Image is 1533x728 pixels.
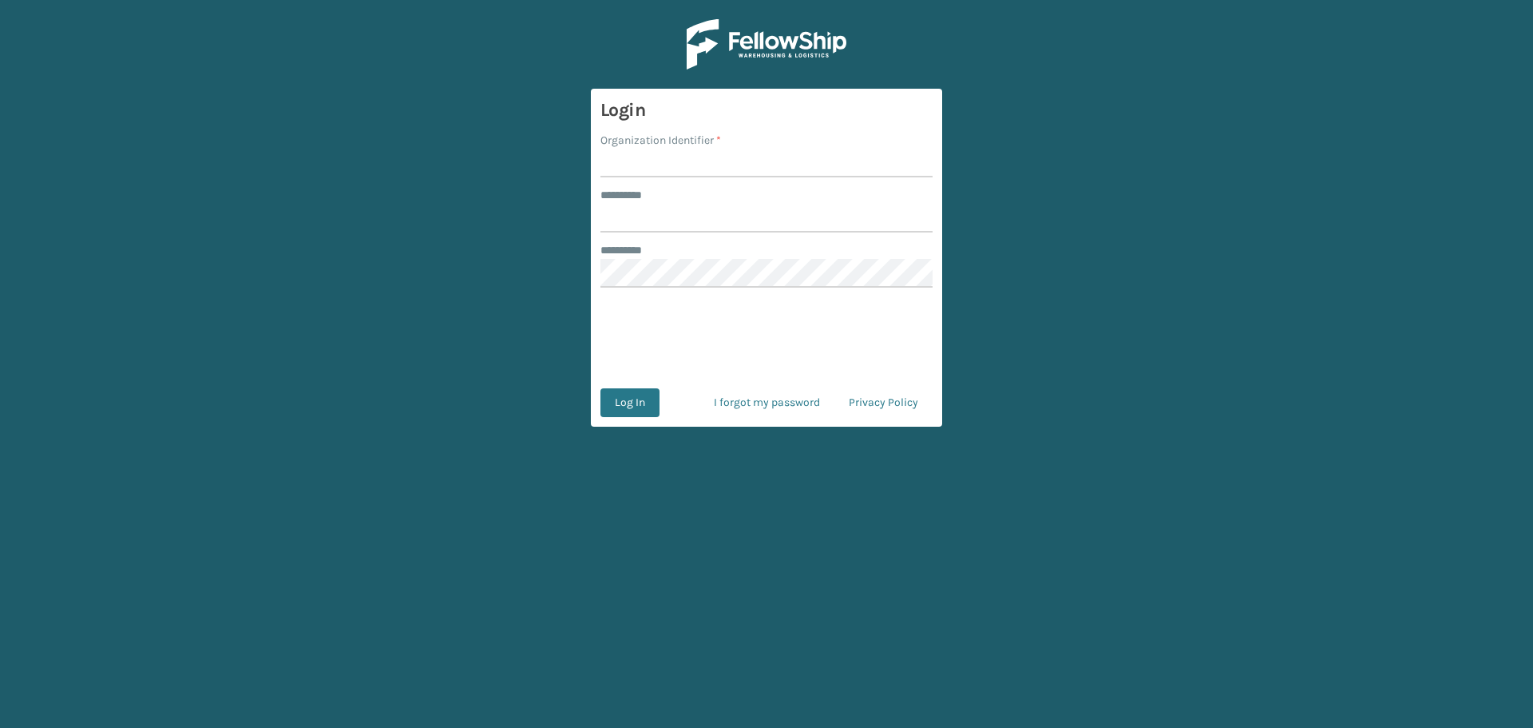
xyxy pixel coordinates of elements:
h3: Login [600,98,933,122]
a: Privacy Policy [834,388,933,417]
img: Logo [687,19,846,70]
button: Log In [600,388,660,417]
a: I forgot my password [699,388,834,417]
iframe: reCAPTCHA [645,307,888,369]
label: Organization Identifier [600,132,721,149]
